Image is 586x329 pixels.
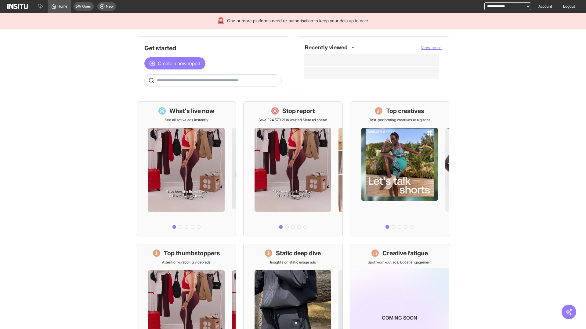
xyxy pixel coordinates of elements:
[421,44,442,51] button: View more
[276,249,321,257] h1: Static deep dive
[106,4,114,9] span: New
[217,16,225,25] div: 🚨
[137,101,236,236] a: What's live nowSee all active ads instantly
[259,118,327,122] p: Save £24,579.21 in wasted Meta ad spend
[57,4,67,9] span: Home
[164,249,220,257] h1: Top thumbstoppers
[227,18,369,24] span: One or more platforms need re-authorisation to keep your data up to date.
[165,118,208,122] p: See all active ads instantly
[82,4,91,9] span: Open
[243,101,342,236] a: Stop reportSave £24,579.21 in wasted Meta ad spend
[350,101,449,236] a: Top creativesBest-performing creatives at a glance
[162,260,211,265] p: Attention-grabbing video ads
[158,60,201,67] span: Create a new report
[282,107,315,115] h1: Stop report
[7,4,28,9] img: Logo
[421,45,442,50] span: View more
[144,44,282,52] h1: Get started
[144,57,205,69] button: Create a new report
[386,107,424,115] h1: Top creatives
[369,118,431,122] p: Best-performing creatives at a glance
[270,260,316,265] p: Insights on static image ads
[169,107,215,115] h1: What's live now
